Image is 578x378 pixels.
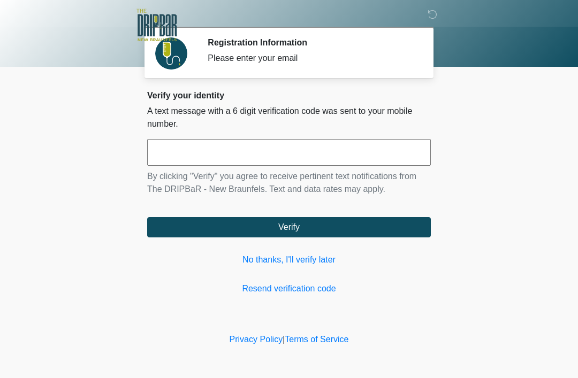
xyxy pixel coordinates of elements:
[147,90,431,101] h2: Verify your identity
[285,335,348,344] a: Terms of Service
[283,335,285,344] a: |
[147,105,431,130] p: A text message with a 6 digit verification code was sent to your mobile number.
[208,52,415,65] div: Please enter your email
[136,8,177,43] img: The DRIPBaR - New Braunfels Logo
[147,282,431,295] a: Resend verification code
[230,335,283,344] a: Privacy Policy
[147,253,431,266] a: No thanks, I'll verify later
[155,37,187,70] img: Agent Avatar
[147,217,431,237] button: Verify
[147,170,431,196] p: By clicking "Verify" you agree to receive pertinent text notifications from The DRIPBaR - New Bra...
